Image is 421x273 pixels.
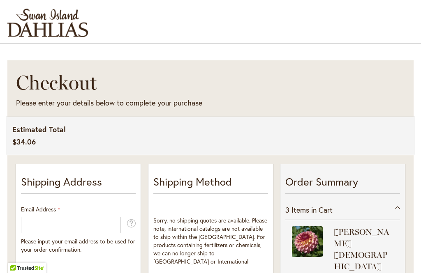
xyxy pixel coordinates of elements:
[21,205,56,213] span: Email Address
[12,124,66,135] span: Estimated Total
[16,70,294,95] h1: Checkout
[16,98,294,108] div: Please enter your details below to complete your purchase
[153,174,268,194] p: Shipping Method
[285,205,289,215] span: 3
[292,226,323,257] img: Foxy Lady
[153,216,267,265] span: Sorry, no shipping quotes are available. Please note, international catalogs are not available to...
[285,174,400,194] p: Order Summary
[6,244,29,267] iframe: Launch Accessibility Center
[12,137,36,147] span: $34.06
[7,9,88,37] a: store logo
[334,226,392,272] strong: [PERSON_NAME][DEMOGRAPHIC_DATA]
[21,174,136,194] p: Shipping Address
[291,205,333,215] span: Items in Cart
[21,237,135,253] span: Please input your email address to be used for your order confirmation.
